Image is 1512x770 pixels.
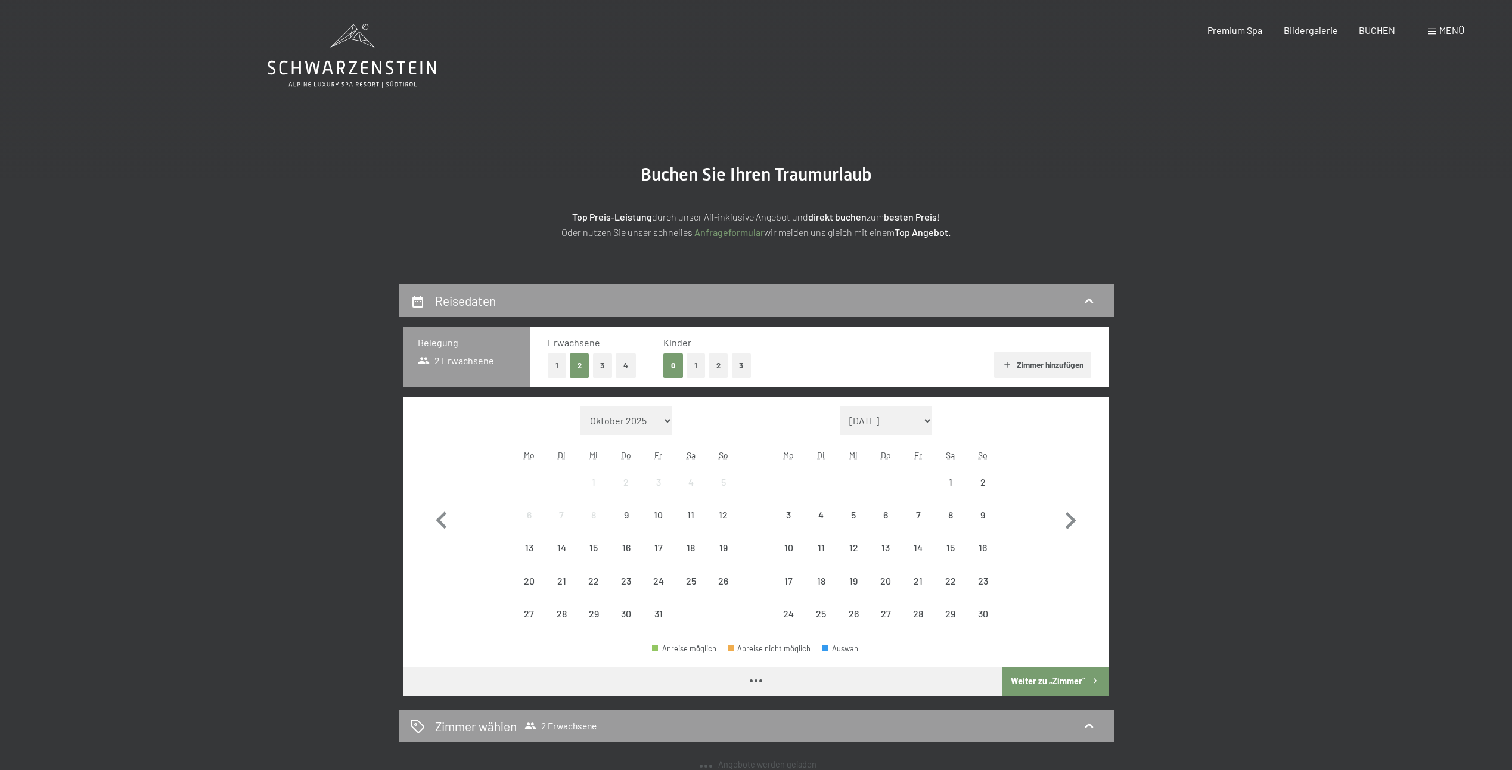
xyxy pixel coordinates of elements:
[435,293,496,308] h2: Reisedaten
[805,532,837,564] div: Anreise nicht möglich
[708,576,738,606] div: 26
[884,211,937,222] strong: besten Preis
[903,576,933,606] div: 21
[545,564,578,597] div: Anreise nicht möglich
[578,532,610,564] div: Anreise nicht möglich
[708,510,738,540] div: 12
[548,353,566,378] button: 1
[1284,24,1338,36] span: Bildergalerie
[903,609,933,639] div: 28
[547,576,576,606] div: 21
[849,450,858,460] abbr: Mittwoch
[772,564,805,597] div: Anreise nicht möglich
[578,499,610,531] div: Anreise nicht möglich
[663,337,691,348] span: Kinder
[514,576,544,606] div: 20
[968,609,998,639] div: 30
[579,609,608,639] div: 29
[644,510,673,540] div: 10
[822,645,861,653] div: Auswahl
[805,532,837,564] div: Tue Nov 11 2025
[719,450,728,460] abbr: Sonntag
[1207,24,1262,36] span: Premium Spa
[967,466,999,498] div: Anreise nicht möglich
[642,532,675,564] div: Anreise nicht möglich
[936,609,965,639] div: 29
[967,532,999,564] div: Anreise nicht möglich
[936,576,965,606] div: 22
[579,510,608,540] div: 8
[837,499,870,531] div: Wed Nov 05 2025
[772,532,805,564] div: Mon Nov 10 2025
[610,499,642,531] div: Thu Oct 09 2025
[707,499,739,531] div: Anreise nicht möglich
[774,510,803,540] div: 3
[513,598,545,630] div: Mon Oct 27 2025
[644,576,673,606] div: 24
[783,450,794,460] abbr: Montag
[708,543,738,573] div: 19
[805,598,837,630] div: Anreise nicht möglich
[967,598,999,630] div: Sun Nov 30 2025
[642,598,675,630] div: Anreise nicht möglich
[934,564,967,597] div: Sat Nov 22 2025
[968,510,998,540] div: 9
[572,211,652,222] strong: Top Preis-Leistung
[806,543,836,573] div: 11
[610,532,642,564] div: Anreise nicht möglich
[837,598,870,630] div: Anreise nicht möglich
[694,226,764,238] a: Anfrageformular
[435,718,517,735] h2: Zimmer wählen
[610,598,642,630] div: Anreise nicht möglich
[870,564,902,597] div: Thu Nov 20 2025
[1359,24,1395,36] a: BUCHEN
[772,532,805,564] div: Anreise nicht möglich
[806,609,836,639] div: 25
[663,353,683,378] button: 0
[805,564,837,597] div: Anreise nicht möglich
[687,450,696,460] abbr: Samstag
[642,499,675,531] div: Anreise nicht möglich
[642,466,675,498] div: Fri Oct 03 2025
[805,499,837,531] div: Anreise nicht möglich
[870,499,902,531] div: Anreise nicht möglich
[934,499,967,531] div: Sat Nov 08 2025
[611,510,641,540] div: 9
[676,510,706,540] div: 11
[578,564,610,597] div: Wed Oct 22 2025
[610,499,642,531] div: Anreise nicht möglich
[1439,24,1464,36] span: Menü
[870,564,902,597] div: Anreise nicht möglich
[707,499,739,531] div: Sun Oct 12 2025
[513,499,545,531] div: Mon Oct 06 2025
[675,564,707,597] div: Anreise nicht möglich
[774,609,803,639] div: 24
[514,543,544,573] div: 13
[902,532,934,564] div: Anreise nicht möglich
[644,543,673,573] div: 17
[934,532,967,564] div: Anreise nicht möglich
[610,598,642,630] div: Thu Oct 30 2025
[870,598,902,630] div: Anreise nicht möglich
[805,598,837,630] div: Tue Nov 25 2025
[589,450,598,460] abbr: Mittwoch
[967,499,999,531] div: Sun Nov 09 2025
[946,450,955,460] abbr: Samstag
[644,477,673,507] div: 3
[675,499,707,531] div: Anreise nicht möglich
[642,499,675,531] div: Fri Oct 10 2025
[524,720,597,732] span: 2 Erwachsene
[707,466,739,498] div: Anreise nicht möglich
[870,532,902,564] div: Thu Nov 13 2025
[644,609,673,639] div: 31
[513,564,545,597] div: Anreise nicht möglich
[881,450,891,460] abbr: Donnerstag
[871,576,901,606] div: 20
[578,499,610,531] div: Wed Oct 08 2025
[936,543,965,573] div: 15
[774,543,803,573] div: 10
[676,576,706,606] div: 25
[545,598,578,630] div: Tue Oct 28 2025
[558,450,566,460] abbr: Dienstag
